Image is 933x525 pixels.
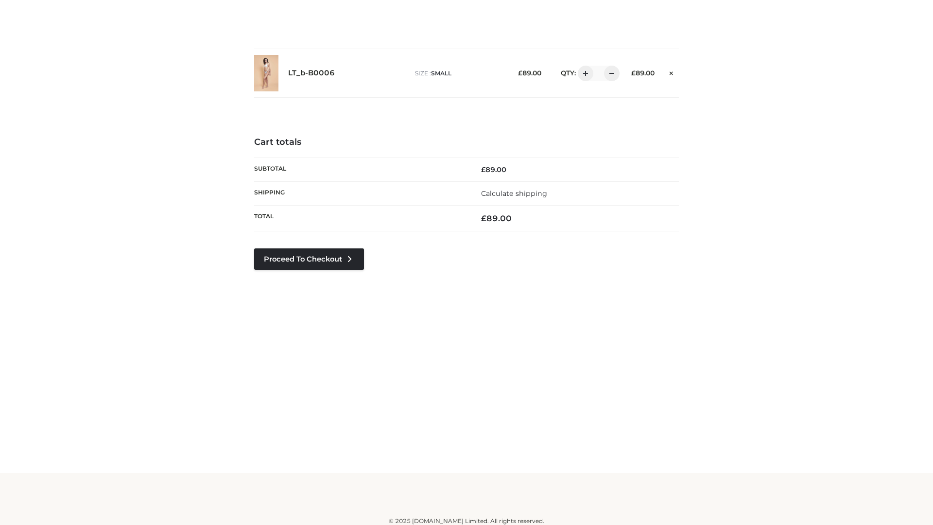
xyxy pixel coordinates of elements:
th: Subtotal [254,157,466,181]
a: Calculate shipping [481,189,547,198]
a: Proceed to Checkout [254,248,364,270]
p: size : [415,69,503,78]
span: £ [481,165,485,174]
bdi: 89.00 [631,69,655,77]
a: Remove this item [664,66,679,78]
a: LT_b-B0006 [288,69,335,78]
h4: Cart totals [254,137,679,148]
span: £ [631,69,636,77]
div: QTY: [551,66,616,81]
th: Total [254,206,466,231]
bdi: 89.00 [481,213,512,223]
span: £ [481,213,486,223]
span: SMALL [431,70,451,77]
th: Shipping [254,181,466,205]
span: £ [518,69,522,77]
bdi: 89.00 [481,165,506,174]
bdi: 89.00 [518,69,541,77]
